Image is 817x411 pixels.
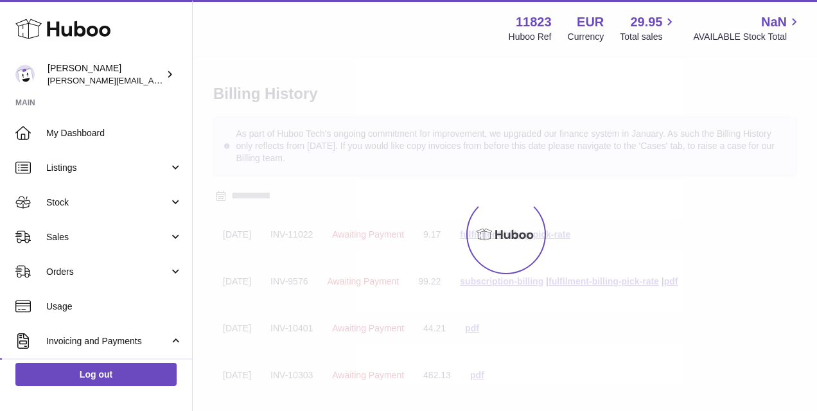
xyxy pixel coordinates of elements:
div: Currency [568,31,604,43]
strong: 11823 [516,13,552,31]
div: [PERSON_NAME] [48,62,163,87]
span: Invoicing and Payments [46,335,169,347]
a: Log out [15,363,177,386]
a: NaN AVAILABLE Stock Total [693,13,802,43]
span: [PERSON_NAME][EMAIL_ADDRESS][DOMAIN_NAME] [48,75,258,85]
span: Listings [46,162,169,174]
span: NaN [761,13,787,31]
img: gianni.rofi@frieslandcampina.com [15,65,35,84]
span: AVAILABLE Stock Total [693,31,802,43]
div: Huboo Ref [509,31,552,43]
strong: EUR [577,13,604,31]
span: Orders [46,266,169,278]
span: Sales [46,231,169,243]
span: Usage [46,301,182,313]
a: 29.95 Total sales [620,13,677,43]
span: Total sales [620,31,677,43]
span: 29.95 [630,13,662,31]
span: Stock [46,197,169,209]
span: My Dashboard [46,127,182,139]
